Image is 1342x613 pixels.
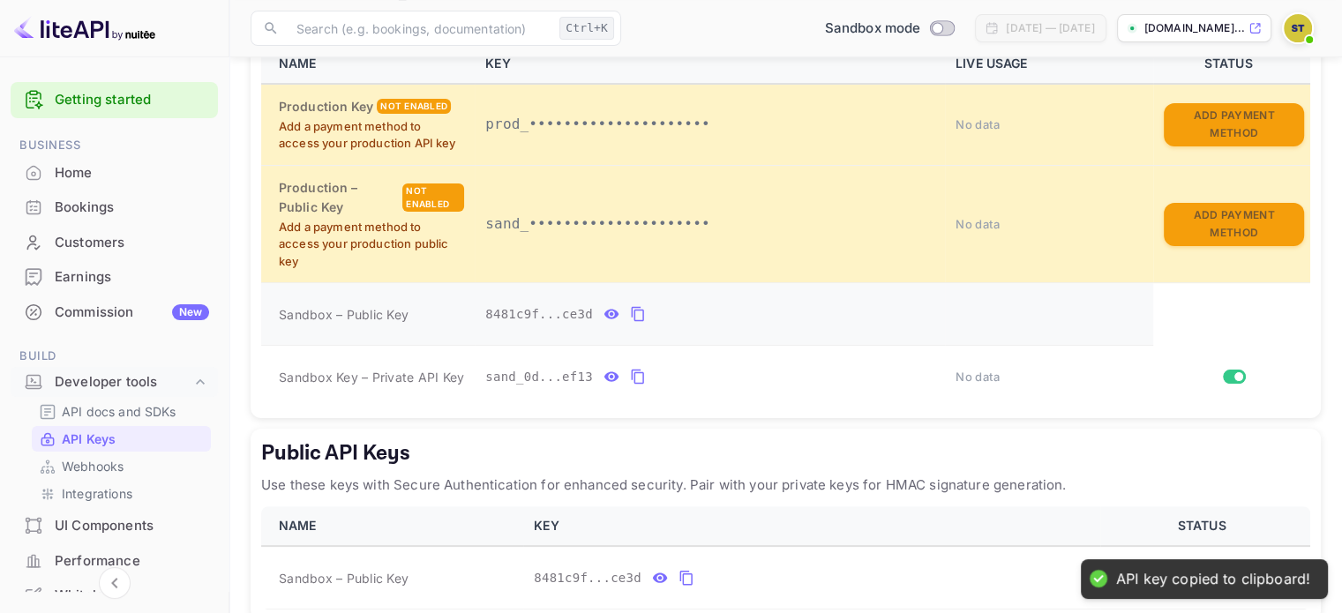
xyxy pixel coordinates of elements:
a: Bookings [11,191,218,223]
div: Earnings [11,260,218,295]
div: Commission [55,303,209,323]
div: Ctrl+K [559,17,614,40]
div: CommissionNew [11,295,218,330]
a: Webhooks [39,457,204,475]
p: API docs and SDKs [62,402,176,421]
div: Customers [11,226,218,260]
div: Developer tools [55,372,191,392]
a: CommissionNew [11,295,218,328]
a: Getting started [55,90,209,110]
p: prod_••••••••••••••••••••• [485,114,934,135]
a: API docs and SDKs [39,402,204,421]
div: Whitelabel [55,586,209,606]
div: API docs and SDKs [32,399,211,424]
div: Earnings [55,267,209,288]
button: Add Payment Method [1164,203,1304,246]
a: Earnings [11,260,218,293]
th: KEY [523,506,1100,546]
span: No data [956,370,1000,384]
span: 8481c9f...ce3d [534,569,641,587]
div: Getting started [11,82,218,118]
div: New [172,304,209,320]
div: Developer tools [11,367,218,398]
p: Integrations [62,484,132,503]
th: LIVE USAGE [945,44,1153,84]
div: [DATE] — [DATE] [1006,20,1094,36]
p: Add a payment method to access your production public key [279,219,464,271]
p: Add a payment method to access your production API key [279,118,464,153]
h5: Public API Keys [261,439,1310,467]
a: UI Components [11,509,218,542]
button: Add Payment Method [1164,103,1304,146]
span: Sandbox mode [825,19,921,39]
a: Whitelabel [11,579,218,611]
div: API key copied to clipboard! [1116,570,1310,588]
th: STATUS [1153,44,1310,84]
div: Bookings [55,198,209,218]
div: Not enabled [377,99,451,114]
img: soufiane tiss [1284,14,1312,42]
span: sand_0d...ef13 [485,368,593,386]
div: Bookings [11,191,218,225]
span: Sandbox Key – Private API Key [279,370,464,385]
p: API Keys [62,430,116,448]
th: NAME [261,44,475,84]
span: Sandbox – Public Key [279,569,409,587]
div: Performance [11,544,218,579]
th: STATUS [1100,506,1310,546]
table: private api keys table [261,44,1310,407]
span: No data [956,217,1000,231]
p: sand_••••••••••••••••••••• [485,213,934,235]
table: public api keys table [261,506,1310,609]
div: UI Components [11,509,218,543]
div: UI Components [55,516,209,536]
h6: Production – Public Key [279,178,399,217]
th: NAME [261,506,523,546]
p: [DOMAIN_NAME]... [1144,20,1245,36]
input: Search (e.g. bookings, documentation) [286,11,552,46]
div: Customers [55,233,209,253]
h6: Production Key [279,97,373,116]
p: Use these keys with Secure Authentication for enhanced security. Pair with your private keys for ... [261,475,1310,496]
p: Webhooks [62,457,124,475]
div: Integrations [32,481,211,506]
a: API Keys [39,430,204,448]
button: Collapse navigation [99,567,131,599]
div: Webhooks [32,453,211,479]
a: Customers [11,226,218,258]
span: Business [11,136,218,155]
img: LiteAPI logo [14,14,155,42]
a: Home [11,156,218,189]
a: Add Payment Method [1164,215,1304,230]
div: Switch to Production mode [818,19,962,39]
div: Performance [55,551,209,572]
span: Build [11,347,218,366]
span: Sandbox – Public Key [279,305,409,324]
a: Add Payment Method [1164,116,1304,131]
div: API Keys [32,426,211,452]
span: No data [956,117,1000,131]
th: KEY [475,44,945,84]
a: Performance [11,544,218,577]
div: Home [11,156,218,191]
div: Not enabled [402,183,464,212]
span: 8481c9f...ce3d [485,305,593,324]
div: Home [55,163,209,183]
a: Integrations [39,484,204,503]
